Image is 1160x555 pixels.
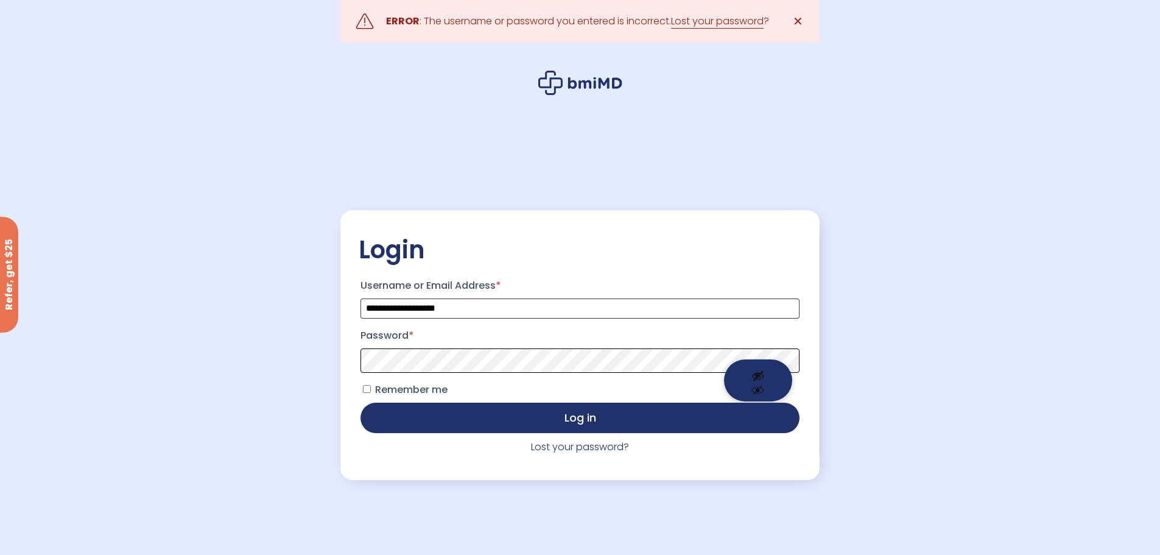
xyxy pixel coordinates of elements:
button: Show password [724,359,792,401]
h2: Login [359,235,801,265]
a: Lost your password? [531,440,629,454]
button: Log in [360,403,799,433]
a: Lost your password [671,14,764,29]
a: ✕ [786,9,810,34]
strong: ERROR [386,14,420,28]
label: Password [360,326,799,345]
div: : The username or password you entered is incorrect. ? [386,13,769,30]
label: Username or Email Address [360,276,799,295]
span: Remember me [375,383,448,397]
input: Remember me [363,385,371,393]
span: ✕ [793,13,803,30]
